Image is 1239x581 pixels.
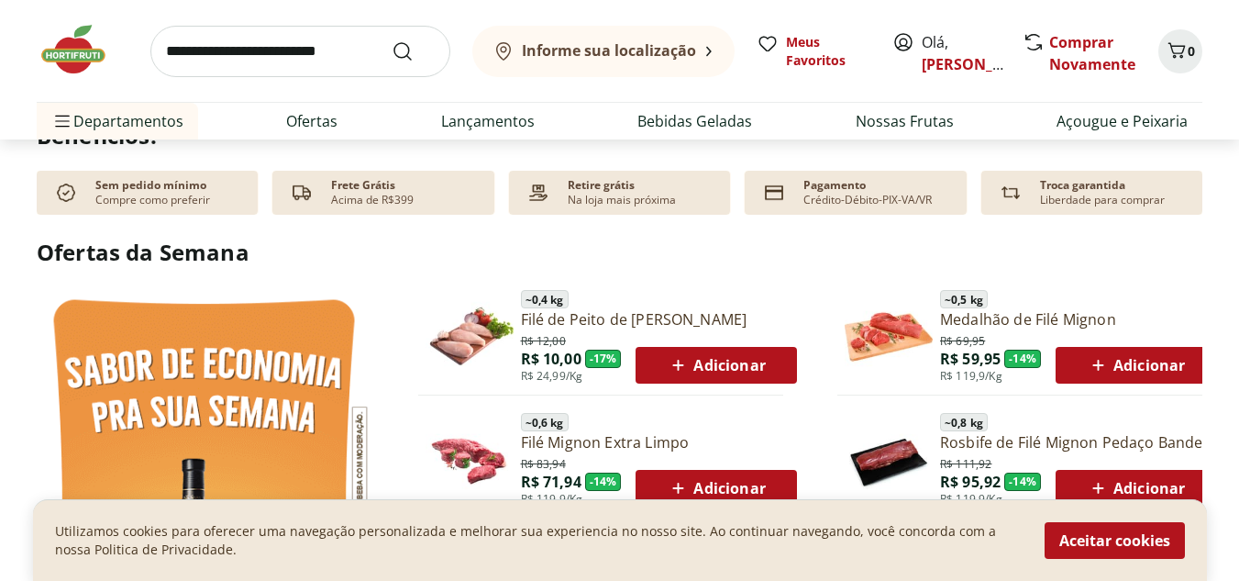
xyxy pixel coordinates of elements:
[37,237,1202,268] h2: Ofertas da Semana
[51,178,81,207] img: check
[568,193,676,207] p: Na loja mais próxima
[522,40,696,61] b: Informe sua localização
[521,492,583,507] span: R$ 119,9/Kg
[996,178,1025,207] img: Devolução
[636,470,796,507] button: Adicionar
[426,416,514,504] img: Filé Mignon Extra Limpo
[521,432,797,453] a: Filé Mignon Extra Limpo
[856,110,954,132] a: Nossas Frutas
[759,178,789,207] img: card
[286,110,337,132] a: Ofertas
[521,349,581,369] span: R$ 10,00
[150,26,450,77] input: search
[441,110,535,132] a: Lançamentos
[940,309,1216,330] a: Medalhão de Filé Mignon
[922,54,1041,74] a: [PERSON_NAME]
[521,309,797,330] a: Filé de Peito de [PERSON_NAME]
[667,477,765,499] span: Adicionar
[803,178,866,193] p: Pagamento
[585,350,622,368] span: - 17 %
[51,99,183,143] span: Departamentos
[55,522,1023,559] p: Utilizamos cookies para oferecer uma navegação personalizada e melhorar sua experiencia no nosso ...
[1056,470,1216,507] button: Adicionar
[667,354,765,376] span: Adicionar
[331,178,395,193] p: Frete Grátis
[922,31,1003,75] span: Olá,
[940,413,988,431] span: ~ 0,8 kg
[1056,110,1188,132] a: Açougue e Peixaria
[95,178,206,193] p: Sem pedido mínimo
[51,99,73,143] button: Menu
[521,453,566,472] span: R$ 83,94
[1040,178,1125,193] p: Troca garantida
[636,347,796,384] button: Adicionar
[521,413,569,431] span: ~ 0,6 kg
[803,193,932,207] p: Crédito-Débito-PIX-VA/VR
[940,369,1002,384] span: R$ 119,9/Kg
[1158,29,1202,73] button: Carrinho
[585,473,622,491] span: - 14 %
[37,123,1202,149] h2: Benefícios!
[521,369,583,384] span: R$ 24,99/Kg
[568,178,635,193] p: Retire grátis
[940,330,985,349] span: R$ 69,95
[1087,354,1185,376] span: Adicionar
[426,293,514,381] img: Filé de Peito de Frango Resfriado
[940,492,1002,507] span: R$ 119,9/Kg
[331,193,414,207] p: Acima de R$399
[1188,42,1195,60] span: 0
[1004,350,1041,368] span: - 14 %
[940,349,1001,369] span: R$ 59,95
[392,40,436,62] button: Submit Search
[1040,193,1165,207] p: Liberdade para comprar
[37,22,128,77] img: Hortifruti
[1056,347,1216,384] button: Adicionar
[524,178,553,207] img: payment
[940,432,1216,453] a: Rosbife de Filé Mignon Pedaço Bandeja
[940,472,1001,492] span: R$ 95,92
[940,453,991,472] span: R$ 111,92
[521,472,581,492] span: R$ 71,94
[786,33,870,70] span: Meus Favoritos
[287,178,316,207] img: truck
[521,290,569,308] span: ~ 0,4 kg
[757,33,870,70] a: Meus Favoritos
[1087,477,1185,499] span: Adicionar
[521,330,566,349] span: R$ 12,00
[472,26,735,77] button: Informe sua localização
[1004,473,1041,491] span: - 14 %
[95,193,210,207] p: Compre como preferir
[940,290,988,308] span: ~ 0,5 kg
[637,110,752,132] a: Bebidas Geladas
[1049,32,1135,74] a: Comprar Novamente
[1045,522,1185,559] button: Aceitar cookies
[845,416,933,504] img: Principal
